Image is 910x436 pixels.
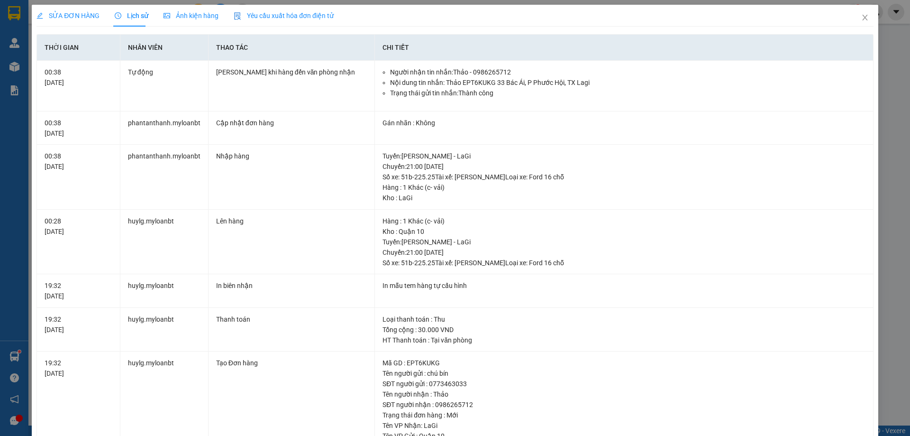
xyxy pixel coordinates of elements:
[382,193,865,203] div: Kho : LaGi
[216,118,367,128] div: Cập nhật đơn hàng
[120,35,209,61] th: Nhân viên
[37,35,120,61] th: Thời gian
[120,145,209,210] td: phantanthanh.myloanbt
[45,67,112,88] div: 00:38 [DATE]
[45,216,112,237] div: 00:28 [DATE]
[4,60,64,71] strong: Phiếu gửi hàng
[375,35,874,61] th: Chi tiết
[382,420,865,431] div: Tên VP Nhận: LaGi
[4,43,46,52] span: 0908883887
[216,216,367,226] div: Lên hàng
[382,399,865,410] div: SĐT người nhận : 0986265712
[120,61,209,111] td: Tự động
[382,389,865,399] div: Tên người nhận : Thảo
[36,12,43,19] span: edit
[4,24,87,42] span: 21 [PERSON_NAME] P10 Q10
[382,379,865,389] div: SĐT người gửi : 0773463033
[390,67,865,77] li: Người nhận tin nhắn: Thảo - 0986265712
[104,60,122,71] span: LaGi
[92,5,135,16] span: KGSLA4Y1
[234,12,334,19] span: Yêu cầu xuất hóa đơn điện tử
[382,335,865,345] div: HT Thanh toán : Tại văn phòng
[382,151,865,182] div: Tuyến : [PERSON_NAME] - LaGi Chuyến: 21:00 [DATE] Số xe: 51b-225.25 Tài xế: [PERSON_NAME] Loại xe...
[164,12,218,19] span: Ảnh kiện hàng
[45,358,112,379] div: 19:32 [DATE]
[115,12,121,19] span: clock-circle
[164,12,170,19] span: picture
[45,280,112,301] div: 19:32 [DATE]
[120,274,209,308] td: huylg.myloanbt
[382,182,865,193] div: Hàng : 1 Khác (c- vải)
[852,5,878,31] button: Close
[120,210,209,275] td: huylg.myloanbt
[216,358,367,368] div: Tạo Đơn hàng
[120,111,209,145] td: phantanthanh.myloanbt
[390,88,865,98] li: Trạng thái gửi tin nhắn: Thành công
[234,12,241,20] img: icon
[382,410,865,420] div: Trạng thái đơn hàng : Mới
[861,14,869,21] span: close
[209,35,375,61] th: Thao tác
[382,358,865,368] div: Mã GD : EPT6KUKG
[216,280,367,291] div: In biên nhận
[382,314,865,325] div: Loại thanh toán : Thu
[216,151,367,161] div: Nhập hàng
[45,151,112,172] div: 00:38 [DATE]
[120,308,209,352] td: huylg.myloanbt
[382,280,865,291] div: In mẫu tem hàng tự cấu hình
[390,77,865,88] li: Nội dung tin nhắn: Thảo EPT6KUKG 33 Bác Ái, P Phước Hội, TX Lagi
[4,5,85,18] strong: Nhà xe Mỹ Loan
[216,314,367,325] div: Thanh toán
[382,226,865,237] div: Kho : Quận 10
[45,314,112,335] div: 19:32 [DATE]
[36,12,100,19] span: SỬA ĐƠN HÀNG
[115,12,148,19] span: Lịch sử
[382,368,865,379] div: Tên người gửi : chú bín
[382,118,865,128] div: Gán nhãn : Không
[382,216,865,226] div: Hàng : 1 Khác (c- vải)
[45,118,112,139] div: 00:38 [DATE]
[382,325,865,335] div: Tổng cộng : 30.000 VND
[382,237,865,268] div: Tuyến : [PERSON_NAME] - LaGi Chuyến: 21:00 [DATE] Số xe: 51b-225.25 Tài xế: [PERSON_NAME] Loại xe...
[216,67,367,77] div: [PERSON_NAME] khi hàng đến văn phòng nhận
